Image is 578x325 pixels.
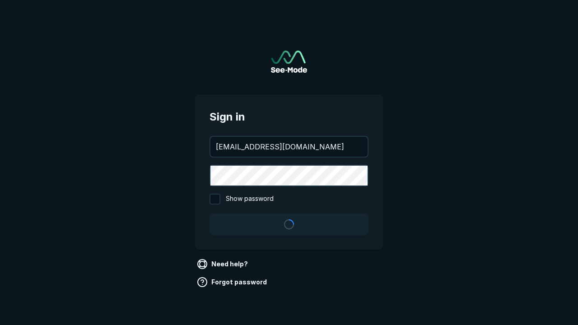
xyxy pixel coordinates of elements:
img: See-Mode Logo [271,51,307,73]
a: Go to sign in [271,51,307,73]
a: Need help? [195,257,252,271]
input: your@email.com [210,137,368,157]
span: Show password [226,194,274,204]
a: Forgot password [195,275,270,289]
span: Sign in [210,109,368,125]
